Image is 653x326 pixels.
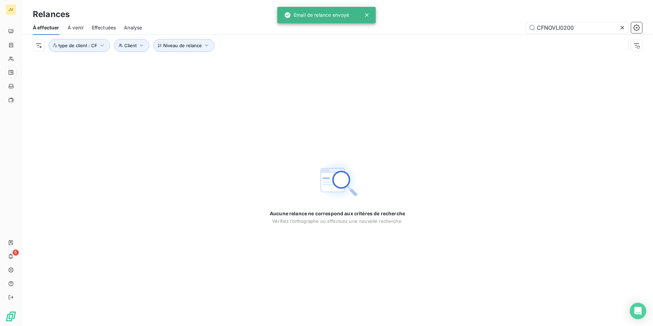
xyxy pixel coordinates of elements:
[630,303,646,319] div: Open Intercom Messenger
[284,9,349,21] div: Email de relance envoyé
[68,24,84,31] span: À venir
[316,158,359,202] img: Empty state
[114,39,149,52] button: Client
[48,39,110,52] button: type de client : CF
[58,43,97,48] span: type de client : CF
[5,311,16,322] img: Logo LeanPay
[5,4,16,15] div: JV
[272,218,403,224] span: Vérifiez l’orthographe ou effectuez une nouvelle recherche.
[92,24,116,31] span: Effectuées
[270,210,405,217] span: Aucune relance ne correspond aux critères de recherche
[13,249,19,256] span: 5
[163,43,202,48] span: Niveau de relance
[33,8,70,21] h3: Relances
[153,39,214,52] button: Niveau de relance
[33,24,59,31] span: À effectuer
[124,24,142,31] span: Analyse
[124,43,137,48] span: Client
[526,22,628,33] input: Rechercher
